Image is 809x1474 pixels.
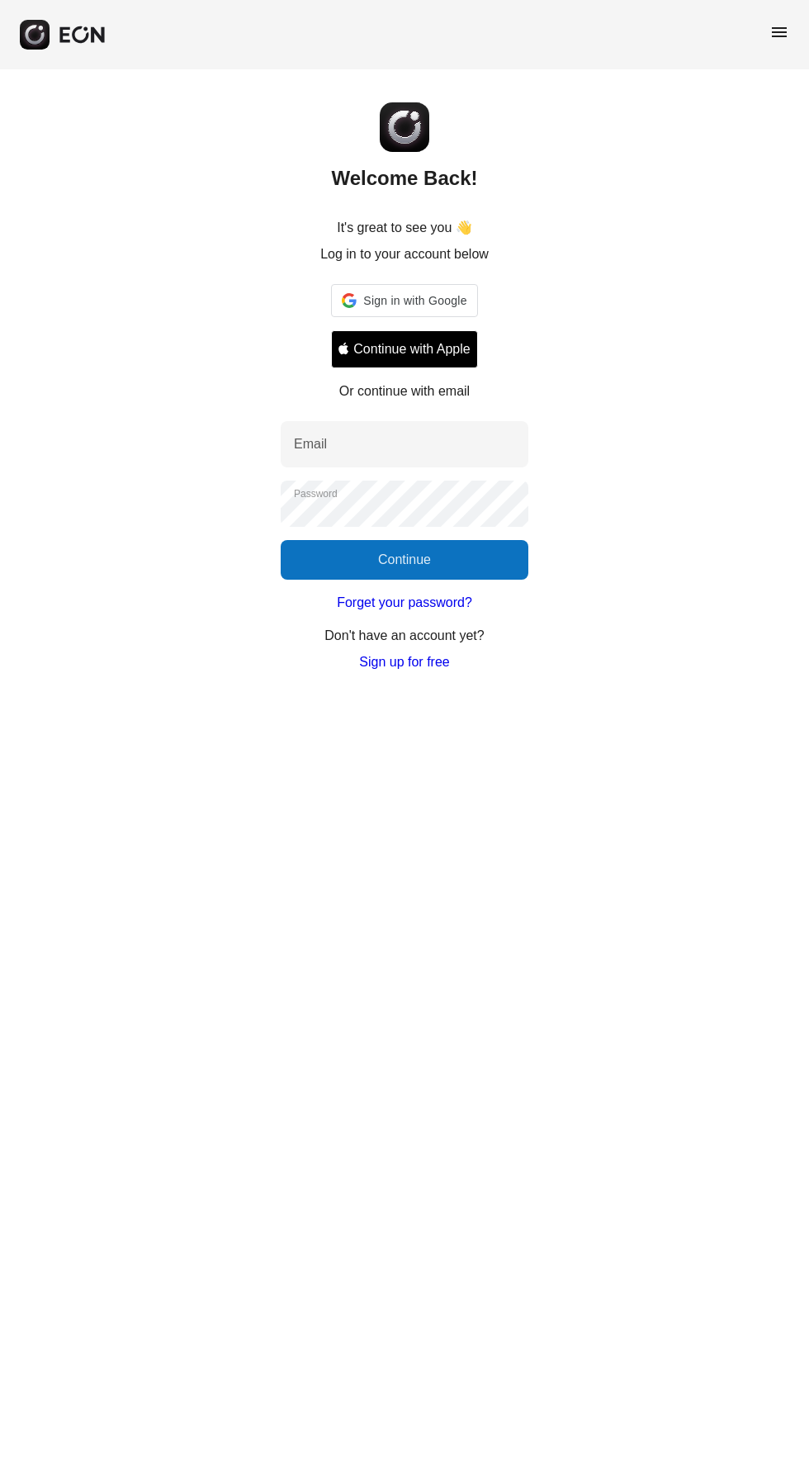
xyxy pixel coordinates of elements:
button: Signin with apple ID [331,330,477,368]
label: Password [294,487,338,500]
label: Email [294,434,327,454]
div: Sign in with Google [331,284,477,317]
p: Don't have an account yet? [324,626,484,646]
a: Sign up for free [359,652,449,672]
span: Sign in with Google [363,291,466,310]
h2: Welcome Back! [332,165,478,192]
p: Log in to your account below [320,244,489,264]
span: menu [769,22,789,42]
p: Or continue with email [339,382,470,401]
button: Continue [281,540,528,580]
p: It's great to see you 👋 [337,218,472,238]
a: Forget your password? [337,593,472,613]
